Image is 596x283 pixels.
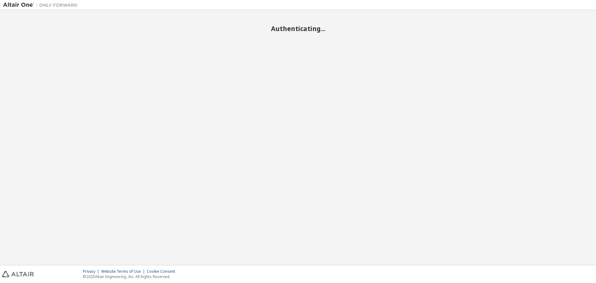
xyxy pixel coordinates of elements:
img: Altair One [3,2,81,8]
div: Privacy [83,269,101,274]
p: © 2025 Altair Engineering, Inc. All Rights Reserved. [83,274,179,279]
div: Website Terms of Use [101,269,147,274]
div: Cookie Consent [147,269,179,274]
h2: Authenticating... [3,25,593,33]
img: altair_logo.svg [2,271,34,277]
